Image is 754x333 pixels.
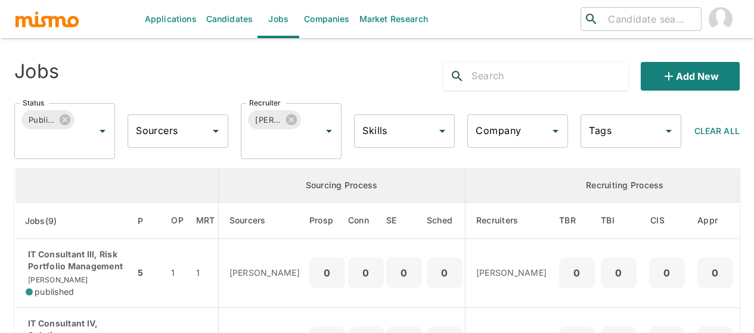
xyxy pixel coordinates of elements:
[432,264,458,281] p: 0
[598,203,640,239] th: To Be Interviewed
[21,113,62,127] span: Published
[21,110,75,129] div: Published
[640,203,694,239] th: Client Interview Scheduled
[35,286,74,298] span: published
[321,123,337,139] button: Open
[443,62,471,91] button: search
[314,264,340,281] p: 0
[424,203,466,239] th: Sched
[14,10,80,28] img: logo
[229,267,300,279] p: [PERSON_NAME]
[702,264,728,281] p: 0
[135,239,162,308] td: 5
[162,239,193,308] td: 1
[26,275,88,284] span: [PERSON_NAME]
[694,126,740,136] span: Clear All
[249,98,281,108] label: Recruiter
[660,123,677,139] button: Open
[162,203,193,239] th: Open Positions
[465,203,556,239] th: Recruiters
[603,11,696,27] input: Candidate search
[694,203,736,239] th: Approved
[309,203,348,239] th: Prospects
[348,203,384,239] th: Connections
[353,264,379,281] p: 0
[25,214,73,228] span: Jobs(9)
[248,113,288,127] span: [PERSON_NAME]
[476,267,547,279] p: [PERSON_NAME]
[606,264,632,281] p: 0
[26,248,125,272] p: IT Consultant III, Risk Portfolio Management
[94,123,111,139] button: Open
[218,169,465,203] th: Sourcing Process
[547,123,564,139] button: Open
[556,203,598,239] th: To Be Reviewed
[384,203,424,239] th: Sent Emails
[564,264,590,281] p: 0
[207,123,224,139] button: Open
[138,214,159,228] span: P
[14,60,59,83] h4: Jobs
[434,123,451,139] button: Open
[248,110,301,129] div: [PERSON_NAME]
[391,264,417,281] p: 0
[193,239,218,308] td: 1
[709,7,733,31] img: Maia Reyes
[641,62,740,91] button: Add new
[218,203,309,239] th: Sourcers
[135,203,162,239] th: Priority
[654,264,680,281] p: 0
[193,203,218,239] th: Market Research Total
[23,98,44,108] label: Status
[471,67,628,86] input: Search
